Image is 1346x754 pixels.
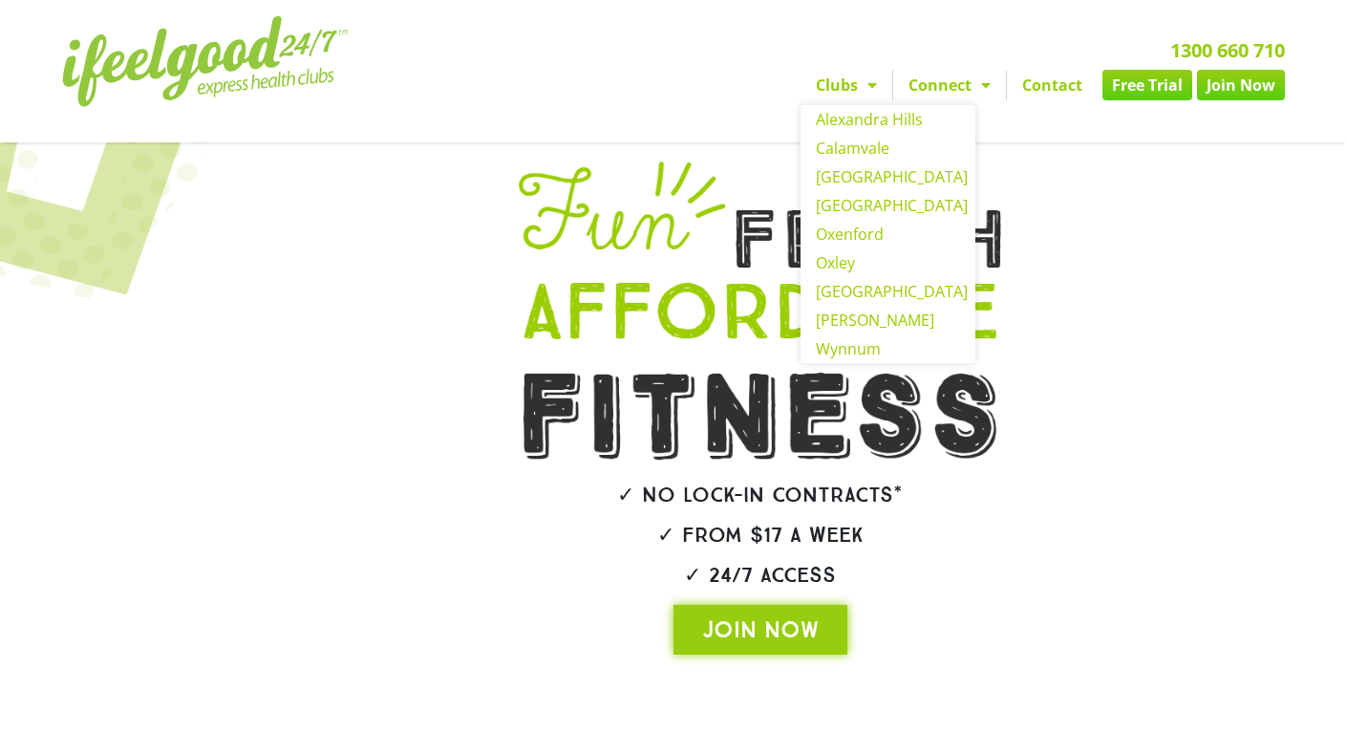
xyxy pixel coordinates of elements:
[801,306,975,334] a: [PERSON_NAME]
[801,248,975,277] a: Oxley
[1007,70,1098,100] a: Contact
[673,605,847,655] a: JOIN NOW
[1197,70,1285,100] a: Join Now
[465,485,1056,506] h2: ✓ No lock-in contracts*
[801,162,975,191] a: [GEOGRAPHIC_DATA]
[801,334,975,363] a: Wynnum
[801,70,892,100] a: Clubs
[497,70,1285,100] nav: Menu
[801,220,975,248] a: Oxenford
[801,134,975,162] a: Calamvale
[465,525,1056,546] h2: ✓ From $17 a week
[801,105,975,363] ul: Clubs
[1170,37,1285,63] a: 1300 660 710
[801,277,975,306] a: [GEOGRAPHIC_DATA]
[702,614,819,645] span: JOIN NOW
[1102,70,1192,100] a: Free Trial
[893,70,1006,100] a: Connect
[801,191,975,220] a: [GEOGRAPHIC_DATA]
[801,105,975,134] a: Alexandra Hills
[465,565,1056,586] h2: ✓ 24/7 Access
